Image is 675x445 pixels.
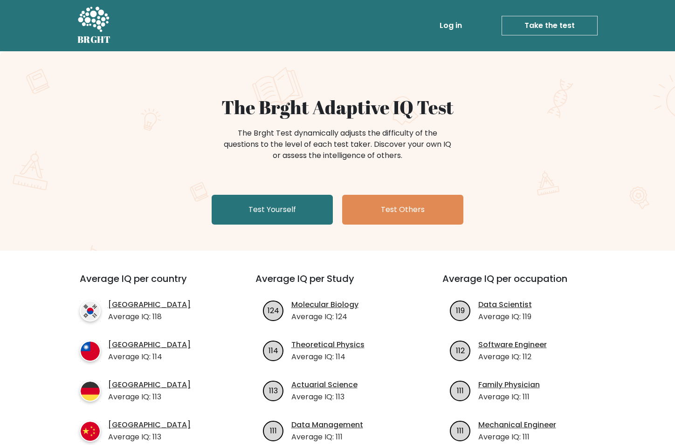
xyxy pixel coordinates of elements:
[291,311,358,322] p: Average IQ: 124
[457,425,464,436] text: 111
[436,16,466,35] a: Log in
[502,16,598,35] a: Take the test
[291,351,365,363] p: Average IQ: 114
[478,351,547,363] p: Average IQ: 112
[108,379,191,390] a: [GEOGRAPHIC_DATA]
[269,345,278,356] text: 114
[108,311,191,322] p: Average IQ: 118
[77,34,111,45] h5: BRGHT
[80,301,101,322] img: country
[270,425,277,436] text: 111
[478,419,556,431] a: Mechanical Engineer
[108,299,191,310] a: [GEOGRAPHIC_DATA]
[478,379,540,390] a: Family Physician
[291,391,358,403] p: Average IQ: 113
[108,431,191,443] p: Average IQ: 113
[269,385,278,396] text: 113
[456,305,465,315] text: 119
[108,391,191,403] p: Average IQ: 113
[291,431,363,443] p: Average IQ: 111
[268,305,279,315] text: 124
[80,341,101,362] img: country
[80,381,101,402] img: country
[108,339,191,350] a: [GEOGRAPHIC_DATA]
[255,273,420,295] h3: Average IQ per Study
[442,273,607,295] h3: Average IQ per occupation
[291,339,365,350] a: Theoretical Physics
[291,379,358,390] a: Actuarial Science
[80,273,222,295] h3: Average IQ per country
[212,195,333,225] a: Test Yourself
[478,431,556,443] p: Average IQ: 111
[108,351,191,363] p: Average IQ: 114
[110,96,565,118] h1: The Brght Adaptive IQ Test
[291,419,363,431] a: Data Management
[80,421,101,442] img: country
[478,339,547,350] a: Software Engineer
[457,385,464,396] text: 111
[456,345,465,356] text: 112
[478,299,532,310] a: Data Scientist
[291,299,358,310] a: Molecular Biology
[77,4,111,48] a: BRGHT
[221,128,454,161] div: The Brght Test dynamically adjusts the difficulty of the questions to the level of each test take...
[342,195,463,225] a: Test Others
[478,391,540,403] p: Average IQ: 111
[108,419,191,431] a: [GEOGRAPHIC_DATA]
[478,311,532,322] p: Average IQ: 119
